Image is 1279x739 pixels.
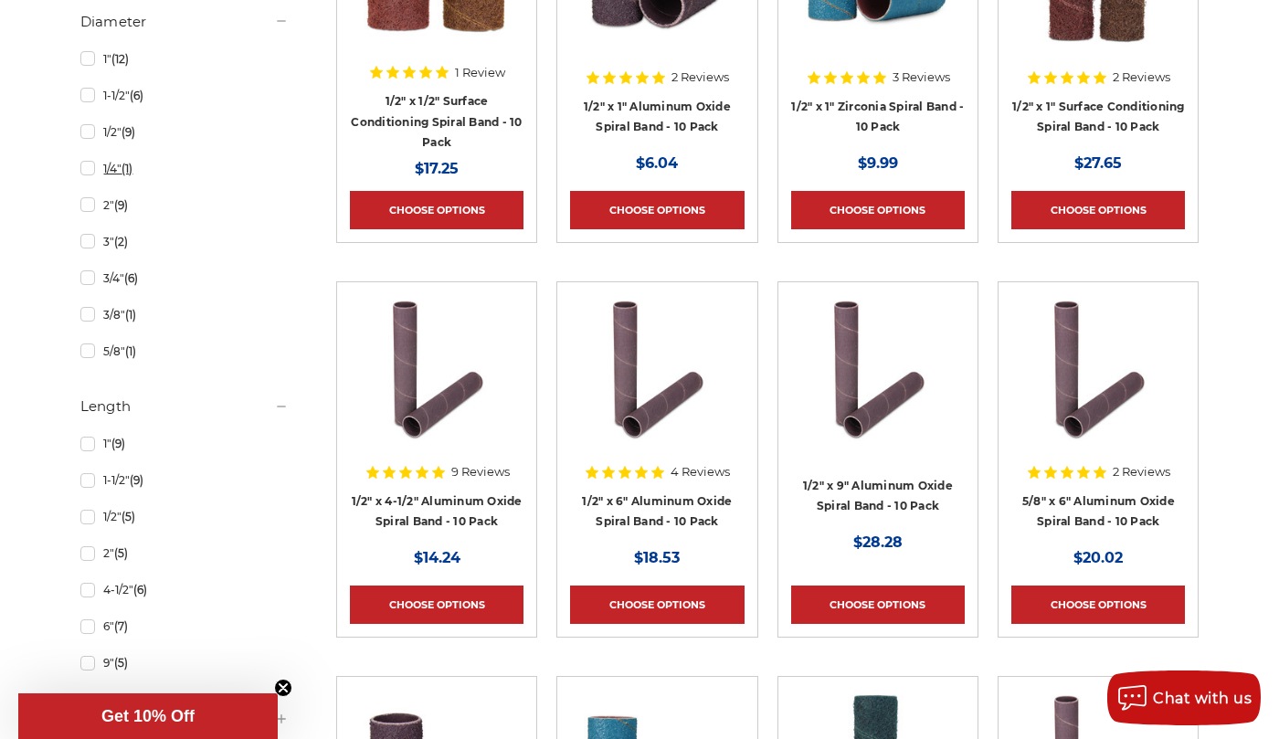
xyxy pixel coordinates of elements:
a: 1" [80,43,289,75]
a: 1" [80,428,289,459]
a: 2" [80,537,289,569]
a: 3" [80,226,289,258]
span: (9) [114,198,128,212]
span: Get 10% Off [101,707,195,725]
h5: Diameter [80,11,289,33]
a: 5/8" [80,335,289,367]
span: (9) [111,437,125,450]
span: $27.65 [1074,154,1122,172]
a: 3/8" [80,299,289,331]
span: (9) [122,125,135,139]
a: Choose Options [791,191,965,229]
img: 1/2" x 4-1/2" Spiral Bands Aluminum Oxide [364,295,510,441]
h5: Length [80,396,289,417]
span: (6) [133,583,147,596]
a: Choose Options [570,586,744,624]
a: Choose Options [1011,586,1185,624]
span: 9 Reviews [451,466,510,478]
a: 1/2" x 1" Zirconia Spiral Band - 10 Pack [791,100,964,134]
a: 5/8" x 6" Aluminum Oxide Spiral Band - 10 Pack [1022,494,1175,529]
span: (7) [114,619,128,633]
span: $6.04 [636,154,678,172]
a: Choose Options [791,586,965,624]
div: Get 10% OffClose teaser [18,693,278,739]
a: 1/4" [80,153,289,185]
a: 1/2" x 9" Aluminum Oxide Spiral Band - 10 Pack [803,479,953,513]
a: 1/2" [80,501,289,533]
span: (5) [114,656,128,670]
span: (1) [122,162,132,175]
span: $9.99 [858,154,898,172]
span: (5) [114,546,128,560]
button: Chat with us [1107,670,1261,725]
span: 3 Reviews [893,71,950,83]
span: 2 Reviews [1113,466,1170,478]
a: 4-1/2" [80,574,289,606]
span: 1 Review [455,67,505,79]
span: (9) [130,473,143,487]
a: Choose Options [350,586,523,624]
span: (1) [125,344,136,358]
span: (2) [114,235,128,248]
a: 6" [80,610,289,642]
a: 1/2" x 6" Aluminum Oxide Spiral Band - 10 Pack [582,494,732,529]
span: (12) [111,52,129,66]
a: 1/2" x 4-1/2" Spiral Bands Aluminum Oxide [350,295,523,469]
span: 4 Reviews [671,466,730,478]
a: 1-1/2" [80,79,289,111]
a: 1-1/2" [80,464,289,496]
a: Choose Options [1011,191,1185,229]
span: (6) [130,89,143,102]
a: 1/2" x 1" Aluminum Oxide Spiral Band - 10 Pack [584,100,731,134]
img: 1/2" x 9" Spiral Bands Aluminum Oxide [805,295,951,441]
a: 1/2" x 1" Surface Conditioning Spiral Band - 10 Pack [1012,100,1185,134]
span: $18.53 [634,549,680,566]
span: 2 Reviews [1113,71,1170,83]
span: $14.24 [414,549,460,566]
span: $28.28 [853,533,903,551]
a: 1/2" x 9" Spiral Bands Aluminum Oxide [791,295,965,469]
span: Chat with us [1153,690,1252,707]
span: 2 Reviews [671,71,729,83]
a: Choose Options [570,191,744,229]
a: 1/2" x 4-1/2" Aluminum Oxide Spiral Band - 10 Pack [352,494,523,529]
span: $17.25 [415,160,459,177]
a: 1/2" x 6" Spiral Bands Aluminum Oxide [570,295,744,469]
img: 5/8" x 6" Spiral Bands Aluminum Oxide [1025,295,1171,441]
img: 1/2" x 6" Spiral Bands Aluminum Oxide [584,295,730,441]
button: Close teaser [274,679,292,697]
a: 3/4" [80,262,289,294]
a: 1/2" x 1/2" Surface Conditioning Spiral Band - 10 Pack [351,94,522,149]
a: 2" [80,189,289,221]
a: 5/8" x 6" Spiral Bands Aluminum Oxide [1011,295,1185,469]
span: (1) [125,308,136,322]
a: 1/2" [80,116,289,148]
span: (6) [124,271,138,285]
span: (5) [122,510,135,523]
span: $20.02 [1073,549,1123,566]
a: 9" [80,647,289,679]
a: Choose Options [350,191,523,229]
